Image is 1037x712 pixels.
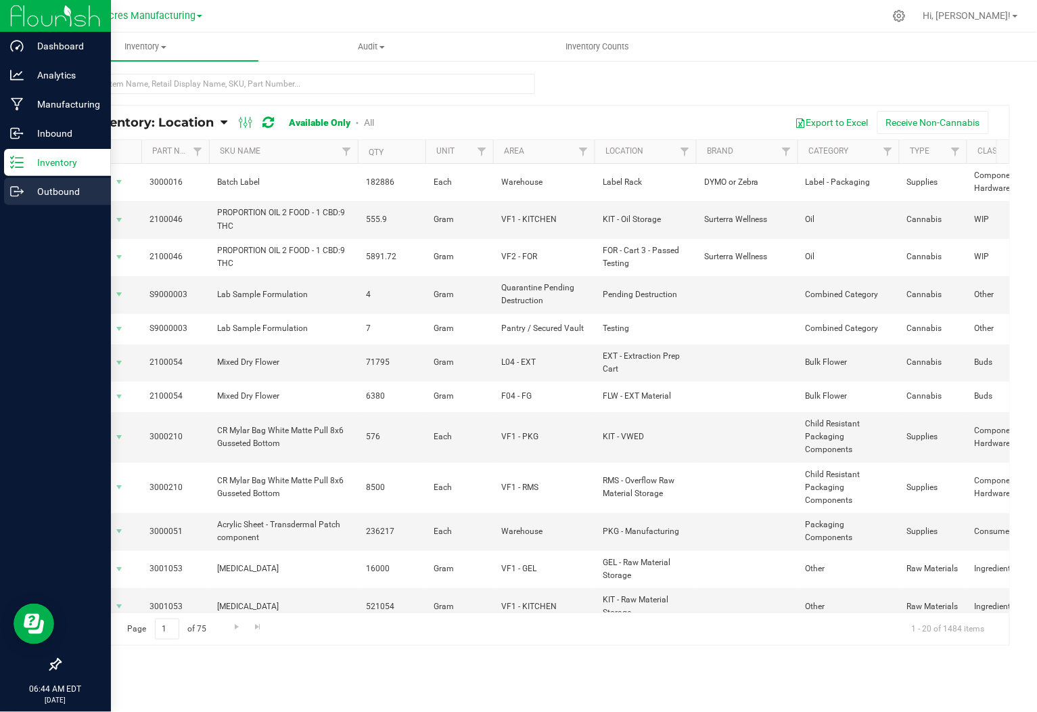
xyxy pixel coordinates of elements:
[149,213,201,226] span: 2100046
[603,556,688,582] span: GEL - Raw Material Storage
[806,390,891,403] span: Bulk Flower
[10,97,24,111] inline-svg: Manufacturing
[111,560,128,579] span: select
[74,10,195,22] span: Green Acres Manufacturing
[111,248,128,267] span: select
[24,183,105,200] p: Outbound
[366,250,417,263] span: 5891.72
[10,39,24,53] inline-svg: Dashboard
[907,288,959,301] span: Cannabis
[501,250,586,263] span: VF2 - FOR
[217,600,350,613] span: [MEDICAL_DATA]
[775,140,798,163] a: Filter
[501,430,586,443] span: VF1 - PKG
[806,600,891,613] span: Other
[603,474,688,500] span: RMS - Overflow Raw Material Storage
[111,353,128,372] span: select
[501,390,586,403] span: F04 - FG
[434,356,485,369] span: Gram
[806,468,891,508] span: Child Resistant Packaging Components
[24,96,105,112] p: Manufacturing
[547,41,647,53] span: Inventory Counts
[806,288,891,301] span: Combined Category
[806,176,891,189] span: Label - Packaging
[704,176,789,189] span: DYMO or Zebra
[501,600,586,613] span: VF1 - KITCHEN
[217,424,350,450] span: CR Mylar Bag White Matte Pull 8x6 Gusseted Bottom
[369,148,384,157] a: Qty
[217,176,350,189] span: Batch Label
[149,481,201,494] span: 3000210
[220,146,260,156] a: SKU Name
[336,140,358,163] a: Filter
[217,322,350,335] span: Lab Sample Formulation
[111,285,128,304] span: select
[111,210,128,229] span: select
[217,474,350,500] span: CR Mylar Bag White Matte Pull 8x6 Gusseted Bottom
[434,390,485,403] span: Gram
[149,288,201,301] span: S9000003
[10,127,24,140] inline-svg: Inbound
[501,481,586,494] span: VF1 - RMS
[434,288,485,301] span: Gram
[806,250,891,263] span: Oil
[907,481,959,494] span: Supplies
[149,562,201,575] span: 3001053
[603,390,688,403] span: FLW - EXT Material
[605,146,643,156] a: Location
[603,322,688,335] span: Testing
[907,213,959,226] span: Cannabis
[149,176,201,189] span: 3000016
[70,115,221,130] a: All Inventory: Location
[60,74,535,94] input: Search Item Name, Retail Display Name, SKU, Part Number...
[24,38,105,54] p: Dashboard
[290,117,351,128] a: Available Only
[248,619,268,637] a: Go to the last page
[366,430,417,443] span: 576
[501,322,586,335] span: Pantry / Secured Vault
[434,250,485,263] span: Gram
[116,619,218,640] span: Page of 75
[434,562,485,575] span: Gram
[111,597,128,616] span: select
[217,518,350,544] span: Acrylic Sheet - Transdermal Patch component
[704,213,789,226] span: Surterra Wellness
[707,146,733,156] a: Brand
[364,117,374,128] a: All
[704,250,789,263] span: Surterra Wellness
[24,125,105,141] p: Inbound
[70,115,214,130] span: All Inventory: Location
[923,10,1011,21] span: Hi, [PERSON_NAME]!
[366,600,417,613] span: 521054
[149,250,201,263] span: 2100046
[910,146,929,156] a: Type
[10,156,24,169] inline-svg: Inventory
[111,522,128,541] span: select
[24,67,105,83] p: Analytics
[366,562,417,575] span: 16000
[6,696,105,706] p: [DATE]
[471,140,493,163] a: Filter
[149,390,201,403] span: 2100054
[901,619,996,639] span: 1 - 20 of 1484 items
[806,213,891,226] span: Oil
[434,600,485,613] span: Gram
[149,356,201,369] span: 2100054
[227,619,246,637] a: Go to the next page
[877,111,989,134] button: Receive Non-Cannabis
[155,619,179,640] input: 1
[806,562,891,575] span: Other
[366,288,417,301] span: 4
[603,288,688,301] span: Pending Destruction
[501,282,586,307] span: Quarantine Pending Destruction
[907,250,959,263] span: Cannabis
[603,350,688,376] span: EXT - Extraction Prep Cart
[603,213,688,226] span: KIT - Oil Storage
[434,481,485,494] span: Each
[434,430,485,443] span: Each
[484,32,710,61] a: Inventory Counts
[111,428,128,447] span: select
[434,525,485,538] span: Each
[907,430,959,443] span: Supplies
[14,604,54,644] iframe: Resource center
